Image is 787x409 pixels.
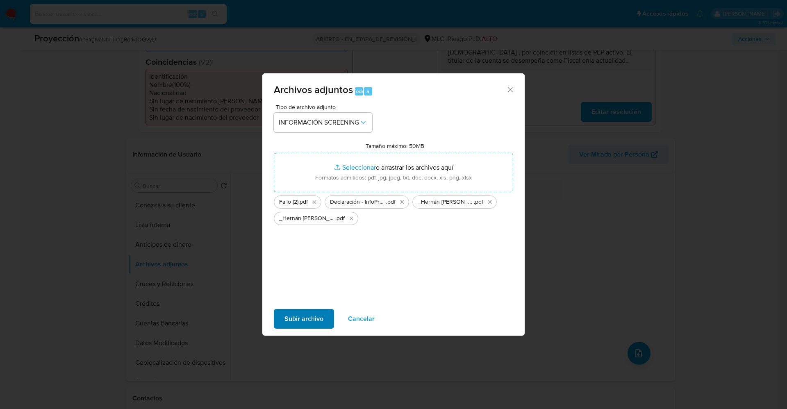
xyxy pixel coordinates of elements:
button: Eliminar _Hernán Amador Rodríguez Cuevas_ lavado de dinero - Buscar con Google.pdf [485,197,495,207]
span: .pdf [386,198,396,206]
button: INFORMACIÓN SCREENING [274,113,372,132]
font: Archivos adjuntos [274,82,353,97]
button: Eliminar Fallo (2).pdf [309,197,319,207]
span: Declaración - InfoProbidad [330,198,386,206]
font: Todo [353,87,365,95]
span: .pdf [335,214,345,223]
span: _Hernán [PERSON_NAME] - Buscar con Google [279,214,335,223]
button: Cerrar [506,86,514,93]
label: Tamaño máximo: 50MB [366,142,424,150]
font: a [366,87,369,95]
font: Cancelar [348,309,375,329]
button: Cancelar [337,309,385,329]
span: Subir archivo [284,310,323,328]
span: .pdf [298,198,308,206]
span: Tipo de archivo adjunto [276,104,374,110]
font: INFORMACIÓN SCREENING [279,118,359,127]
span: .pdf [474,198,483,206]
span: Fallo (2) [279,198,298,206]
button: Subir archivo [274,309,334,329]
button: Eliminar Declaración - InfoProbidad.pdf [397,197,407,207]
ul: Archivos seleccionados [274,192,513,225]
button: Eliminar _Hernán Amador Rodríguez Cuevas_ - Buscar con Google.pdf [346,214,356,223]
span: _Hernán [PERSON_NAME] lavado de dinero - Buscar con Google [418,198,474,206]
